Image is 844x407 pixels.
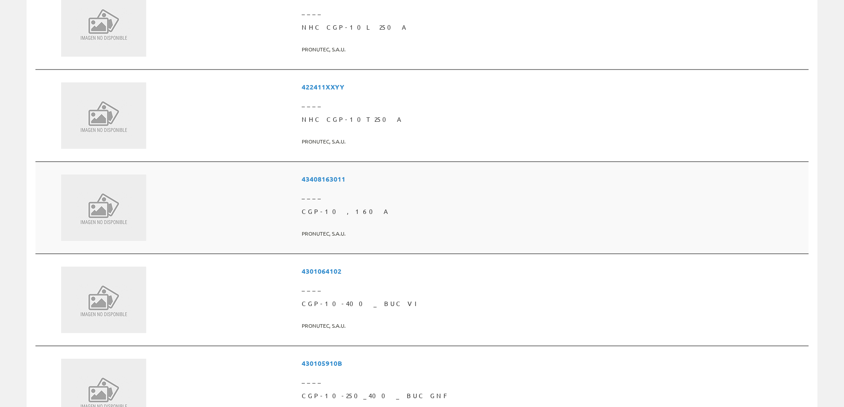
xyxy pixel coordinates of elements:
[302,171,805,187] span: 43408163011
[61,82,146,149] img: Sin Imagen Disponible
[302,19,805,35] span: NHC CGP-10L 250 A
[302,112,805,128] span: NHC CGP-10T 250 A
[302,96,805,112] span: ____
[302,42,805,57] span: PRONUTEC, S.A.U.
[302,79,805,95] span: 422411XXYY
[302,263,805,279] span: 4301064102
[302,134,805,149] span: PRONUTEC, S.A.U.
[302,318,805,333] span: PRONUTEC, S.A.U.
[302,4,805,19] span: ____
[302,188,805,204] span: ____
[302,280,805,296] span: ____
[302,388,805,404] span: CGP-10-250_400 _ BUC GNF
[302,296,805,312] span: CGP-10-400 _ BUC VI
[61,174,146,241] img: Sin Imagen Disponible
[302,355,805,372] span: 430105910B
[302,226,805,241] span: PRONUTEC, S.A.U.
[302,372,805,388] span: ____
[302,204,805,220] span: CGP-10 , 160 A
[61,267,146,333] img: Sin Imagen Disponible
